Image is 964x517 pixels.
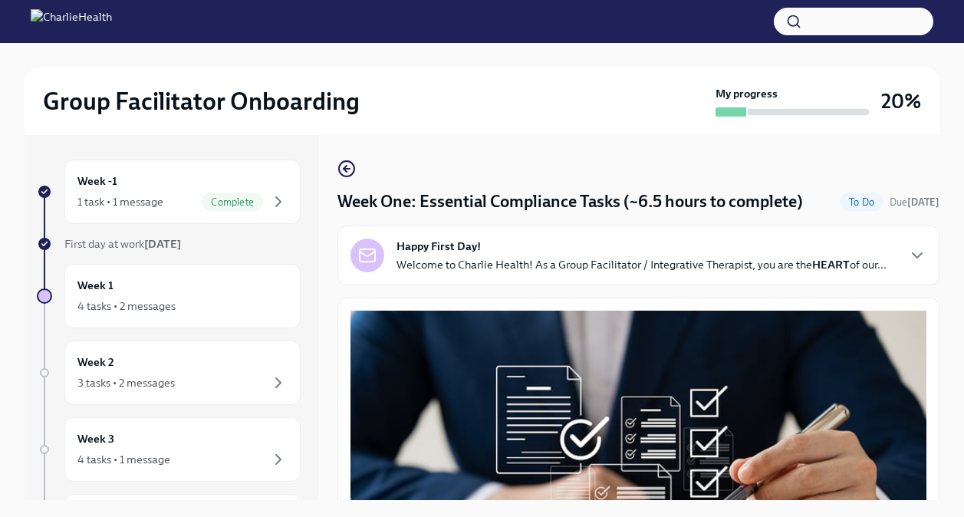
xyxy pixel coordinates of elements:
img: CharlieHealth [31,9,112,34]
div: 1 task • 1 message [77,194,163,209]
h6: Week -1 [77,173,117,189]
div: 4 tasks • 2 messages [77,298,176,314]
h3: 20% [881,87,921,115]
h2: Group Facilitator Onboarding [43,86,360,117]
a: First day at work[DATE] [37,236,301,252]
div: 4 tasks • 1 message [77,452,170,467]
p: Welcome to Charlie Health! As a Group Facilitator / Integrative Therapist, you are the of our... [396,257,887,272]
strong: My progress [716,86,778,101]
strong: [DATE] [144,237,181,251]
span: To Do [840,196,883,208]
a: Week 14 tasks • 2 messages [37,264,301,328]
div: 3 tasks • 2 messages [77,375,175,390]
strong: HEART [812,258,850,272]
a: Week 34 tasks • 1 message [37,417,301,482]
span: August 25th, 2025 09:00 [890,195,939,209]
span: Complete [202,196,263,208]
a: Week 23 tasks • 2 messages [37,341,301,405]
strong: [DATE] [907,196,939,208]
strong: Happy First Day! [396,239,481,254]
span: First day at work [64,237,181,251]
span: Due [890,196,939,208]
h6: Week 3 [77,430,114,447]
h6: Week 2 [77,354,114,370]
h4: Week One: Essential Compliance Tasks (~6.5 hours to complete) [337,190,803,213]
h6: Week 1 [77,277,114,294]
a: Week -11 task • 1 messageComplete [37,160,301,224]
